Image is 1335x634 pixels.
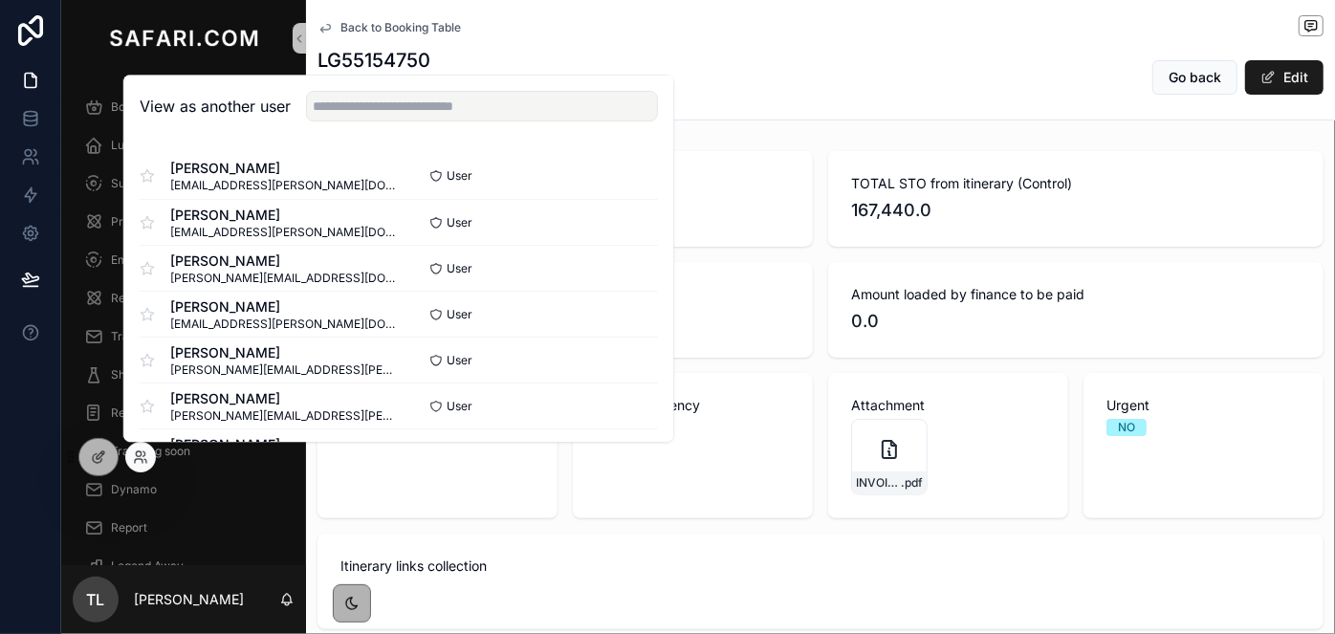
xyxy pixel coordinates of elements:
[1106,396,1301,415] span: Urgent
[1152,60,1237,95] button: Go back
[73,434,295,469] a: Traveling soon
[851,396,1045,415] span: Attachment
[87,588,105,611] span: TL
[170,297,399,317] span: [PERSON_NAME]
[61,77,306,565] div: scrollable content
[73,166,295,201] a: Supplier
[1169,68,1221,87] span: Go back
[340,557,1301,576] span: Itinerary links collection
[111,99,187,115] span: Booking Table
[170,159,399,178] span: [PERSON_NAME]
[901,475,923,491] span: .pdf
[317,20,461,35] a: Back to Booking Table
[447,399,472,414] span: User
[73,511,295,545] a: Report
[170,271,399,286] span: [PERSON_NAME][EMAIL_ADDRESS][DOMAIN_NAME]
[111,520,147,536] span: Report
[1118,419,1135,436] div: NO
[170,435,399,454] span: [PERSON_NAME]
[447,215,472,230] span: User
[73,472,295,507] a: Dynamo
[73,90,295,124] a: Booking Table
[447,168,472,184] span: User
[73,358,295,392] a: Shoppers
[447,261,472,276] span: User
[111,138,184,153] span: Lux enquiries
[111,214,154,230] span: Product
[170,408,399,424] span: [PERSON_NAME][EMAIL_ADDRESS][PERSON_NAME][DOMAIN_NAME]
[111,176,156,191] span: Supplier
[73,549,295,583] a: Legend Away
[1245,60,1324,95] button: Edit
[170,206,399,225] span: [PERSON_NAME]
[170,317,399,332] span: [EMAIL_ADDRESS][PERSON_NAME][DOMAIN_NAME]
[170,225,399,240] span: [EMAIL_ADDRESS][PERSON_NAME][DOMAIN_NAME]
[851,197,1301,224] span: 167,440.0
[111,291,169,306] span: Reminders
[170,343,399,362] span: [PERSON_NAME]
[851,174,1301,193] span: TOTAL STO from itinerary (Control)
[596,396,790,415] span: Invoice currency
[73,243,295,277] a: Email Template
[447,307,472,322] span: User
[340,579,356,606] span: --
[317,74,549,97] p: Invoice details are shown below
[851,285,1301,304] span: Amount loaded by finance to be paid
[447,353,472,368] span: User
[111,367,163,383] span: Shoppers
[340,20,461,35] span: Back to Booking Table
[111,252,194,268] span: Email Template
[140,95,291,118] h2: View as another user
[111,405,177,421] span: Receivables
[170,389,399,408] span: [PERSON_NAME]
[170,251,399,271] span: [PERSON_NAME]
[856,475,901,491] span: INVOICE---[PERSON_NAME]---SAFARI.COM-(ZAR)
[170,362,399,378] span: [PERSON_NAME][EMAIL_ADDRESS][PERSON_NAME][DOMAIN_NAME]
[111,558,184,574] span: Legend Away
[73,396,295,430] a: Receivables
[111,329,231,344] span: Travel Insurance NEW
[73,281,295,316] a: Reminders
[851,419,928,495] a: INVOICE---[PERSON_NAME]---SAFARI.COM-(ZAR).pdf
[73,128,295,163] a: Lux enquiries
[73,205,295,239] a: Product
[111,482,157,497] span: Dynamo
[170,178,399,193] span: [EMAIL_ADDRESS][PERSON_NAME][DOMAIN_NAME]
[105,23,262,54] img: App logo
[73,319,295,354] a: Travel Insurance NEW
[134,590,244,609] p: [PERSON_NAME]
[851,308,1301,335] span: 0.0
[317,47,549,74] h1: LG55154750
